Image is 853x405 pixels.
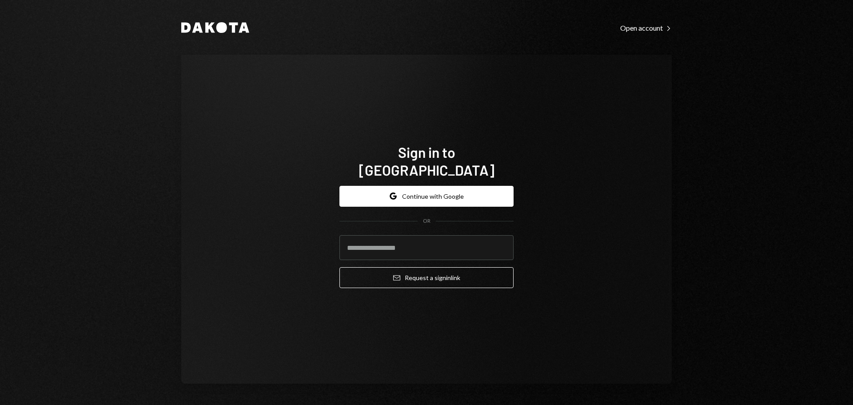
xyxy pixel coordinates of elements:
[620,24,672,32] div: Open account
[339,143,514,179] h1: Sign in to [GEOGRAPHIC_DATA]
[339,186,514,207] button: Continue with Google
[423,217,430,225] div: OR
[620,23,672,32] a: Open account
[339,267,514,288] button: Request a signinlink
